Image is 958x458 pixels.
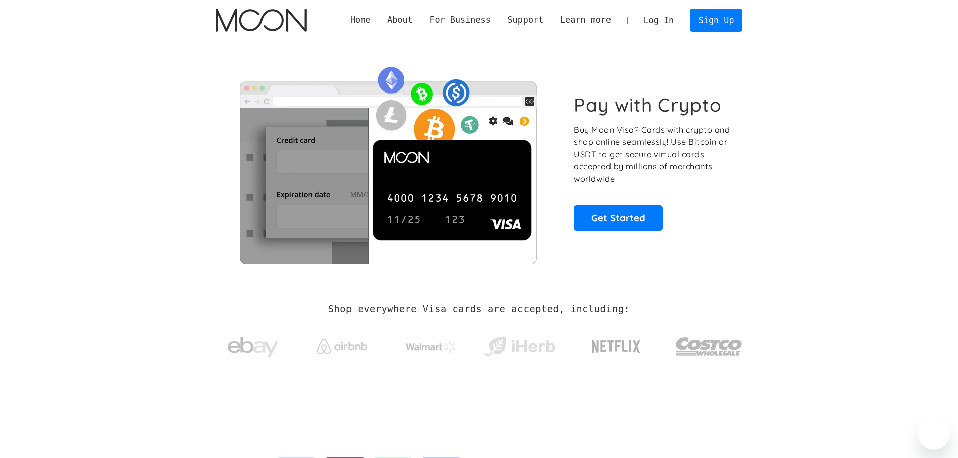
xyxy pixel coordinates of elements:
a: ebay [216,321,291,368]
a: home [216,9,307,32]
div: Learn more [560,14,611,26]
img: Moon Cards let you spend your crypto anywhere Visa is accepted. [216,60,560,264]
img: ebay [228,331,278,363]
img: Netflix [591,334,641,359]
a: Netflix [571,324,661,364]
div: Learn more [552,14,620,26]
a: iHerb [482,324,557,365]
h1: Pay with Crypto [574,94,722,116]
img: Walmart [406,341,456,353]
a: Walmart [393,331,468,358]
div: For Business [421,14,499,26]
img: Airbnb [317,339,367,354]
iframe: Button to launch messaging window [918,418,950,450]
a: Get Started [574,205,663,230]
div: About [379,14,421,26]
img: Moon Logo [216,9,307,32]
a: Log In [635,9,682,31]
p: Buy Moon Visa® Cards with crypto and shop online seamlessly! Use Bitcoin or USDT to get secure vi... [574,124,731,186]
a: Airbnb [304,329,379,359]
a: Home [341,14,379,26]
div: Support [499,14,552,26]
img: iHerb [482,334,557,360]
img: Costco [675,328,743,365]
a: Sign Up [690,9,742,31]
h2: Shop everywhere Visa cards are accepted, including: [328,304,630,315]
div: About [387,14,413,26]
div: For Business [429,14,490,26]
a: Costco [675,318,743,371]
div: Support [507,14,543,26]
